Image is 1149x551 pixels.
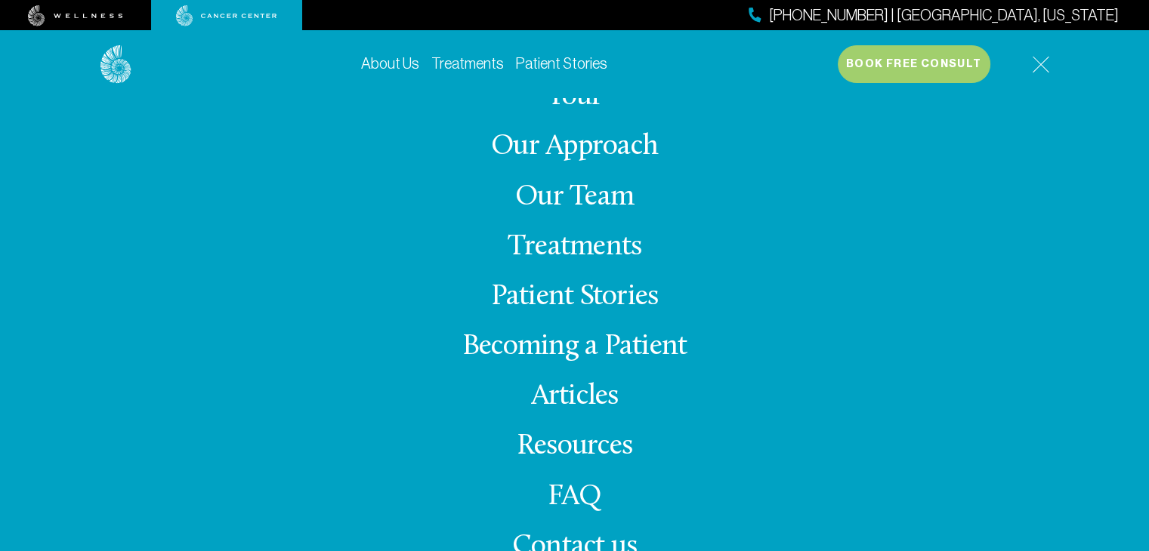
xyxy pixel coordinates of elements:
[517,432,632,461] a: Resources
[361,55,419,72] a: About Us
[516,55,607,72] a: Patient Stories
[769,5,1119,26] span: [PHONE_NUMBER] | [GEOGRAPHIC_DATA], [US_STATE]
[508,232,641,262] a: Treatments
[1032,56,1049,73] img: icon-hamburger
[491,282,659,312] a: Patient Stories
[548,482,602,512] a: FAQ
[749,5,1119,26] a: [PHONE_NUMBER] | [GEOGRAPHIC_DATA], [US_STATE]
[431,55,504,72] a: Treatments
[462,332,687,362] a: Becoming a Patient
[515,183,634,212] a: Our Team
[838,45,990,83] button: Book Free Consult
[531,382,619,411] a: Articles
[176,5,277,26] img: cancer center
[28,5,123,26] img: wellness
[100,45,131,84] img: logo
[491,132,658,162] a: Our Approach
